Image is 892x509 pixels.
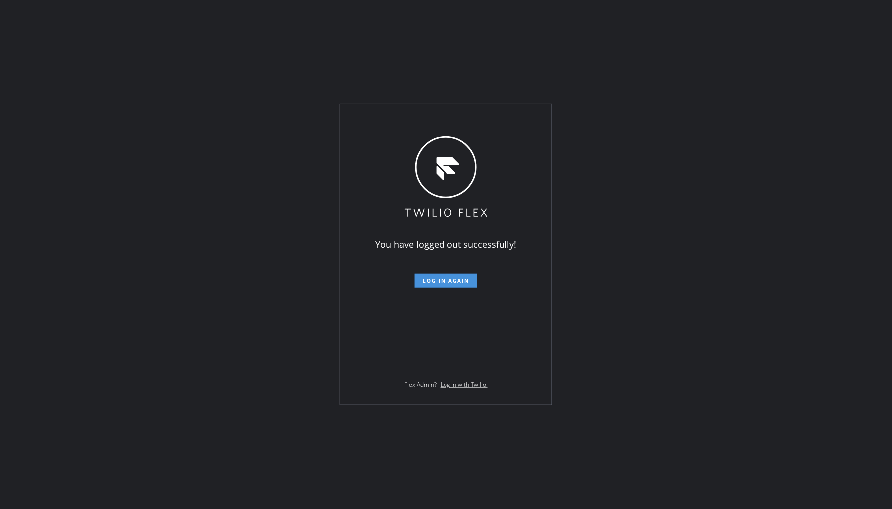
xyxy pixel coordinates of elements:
span: Flex Admin? [404,380,437,389]
span: Log in again [423,277,469,284]
a: Log in with Twilio. [441,380,488,389]
button: Log in again [415,274,477,288]
span: You have logged out successfully! [375,238,517,250]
